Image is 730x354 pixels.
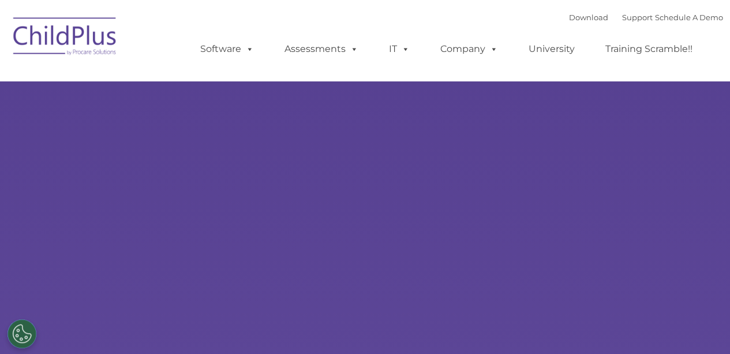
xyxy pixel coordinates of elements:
a: Assessments [273,38,370,61]
a: Training Scramble!! [594,38,704,61]
button: Cookies Settings [8,319,36,348]
font: | [569,13,723,22]
a: Software [189,38,265,61]
img: ChildPlus by Procare Solutions [8,9,123,67]
a: Support [622,13,653,22]
a: IT [377,38,421,61]
a: Company [429,38,510,61]
a: University [517,38,586,61]
a: Download [569,13,608,22]
a: Schedule A Demo [655,13,723,22]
